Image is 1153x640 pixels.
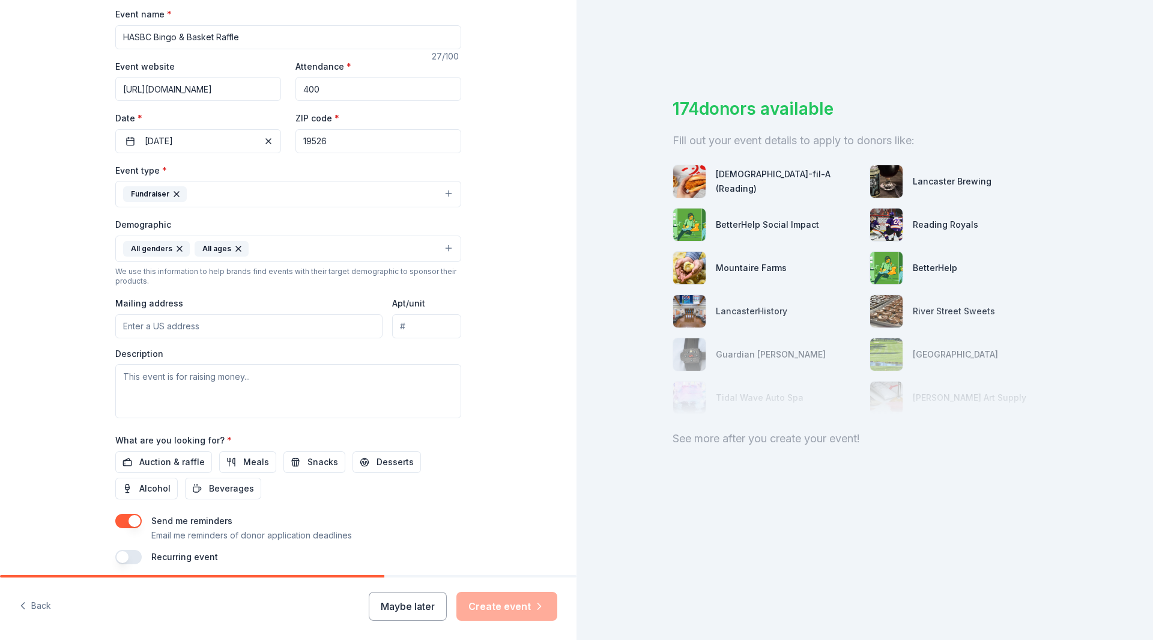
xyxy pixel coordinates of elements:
input: 20 [295,77,461,101]
button: Desserts [353,451,421,473]
label: Send me reminders [151,516,232,526]
label: Demographic [115,219,171,231]
div: Mountaire Farms [716,261,787,275]
img: photo for Reading Royals [870,209,903,241]
div: All genders [123,241,190,257]
button: Fundraiser [115,181,461,207]
img: photo for Chick-fil-A (Reading) [673,165,706,198]
img: photo for Lancaster Brewing [870,165,903,198]
label: Description [115,348,163,360]
div: All ages [195,241,249,257]
label: Recurring event [151,552,218,562]
input: Enter a US address [115,314,383,338]
div: 174 donors available [673,96,1057,121]
div: Fill out your event details to apply to donors like: [673,131,1057,150]
p: Email me reminders of donor application deadlines [151,528,352,543]
img: photo for BetterHelp [870,252,903,284]
label: ZIP code [295,112,339,124]
label: Attendance [295,61,351,73]
button: Auction & raffle [115,451,212,473]
button: Back [19,594,51,619]
label: What are you looking for? [115,434,232,446]
button: [DATE] [115,129,281,153]
label: Apt/unit [392,297,425,309]
div: BetterHelp [913,261,957,275]
span: Desserts [377,455,414,469]
span: Auction & raffle [139,455,205,469]
span: Snacks [307,455,338,469]
button: Beverages [185,478,261,499]
div: See more after you create your event! [673,429,1057,448]
span: Alcohol [139,481,171,496]
label: Mailing address [115,297,183,309]
div: BetterHelp Social Impact [716,218,819,232]
input: 12345 (U.S. only) [295,129,461,153]
button: Snacks [283,451,345,473]
button: Meals [219,451,276,473]
span: Beverages [209,481,254,496]
div: Lancaster Brewing [913,174,991,189]
label: Date [115,112,281,124]
div: Reading Royals [913,218,978,232]
div: 27 /100 [432,49,461,64]
label: Event type [115,165,167,177]
div: [DEMOGRAPHIC_DATA]-fil-A (Reading) [716,167,860,196]
input: # [392,314,461,338]
button: All gendersAll ages [115,236,461,262]
img: photo for Mountaire Farms [673,252,706,284]
img: photo for BetterHelp Social Impact [673,209,706,241]
input: https://www... [115,77,281,101]
div: Fundraiser [123,186,187,202]
label: Event name [115,8,172,20]
button: Maybe later [369,592,447,621]
input: Spring Fundraiser [115,25,461,49]
span: Meals [243,455,269,469]
button: Alcohol [115,478,178,499]
div: We use this information to help brands find events with their target demographic to sponsor their... [115,267,461,286]
label: Event website [115,61,175,73]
